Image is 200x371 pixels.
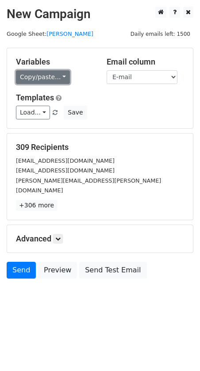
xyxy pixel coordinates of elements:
small: [EMAIL_ADDRESS][DOMAIN_NAME] [16,157,115,164]
small: [PERSON_NAME][EMAIL_ADDRESS][PERSON_NAME][DOMAIN_NAME] [16,177,161,194]
a: +306 more [16,200,57,211]
h5: 309 Recipients [16,142,184,152]
h5: Variables [16,57,93,67]
a: Send [7,262,36,279]
a: Daily emails left: 1500 [127,31,193,37]
a: Preview [38,262,77,279]
a: Send Test Email [79,262,146,279]
h5: Advanced [16,234,184,244]
button: Save [64,106,87,119]
a: Templates [16,93,54,102]
a: Load... [16,106,50,119]
h5: Email column [107,57,184,67]
small: [EMAIL_ADDRESS][DOMAIN_NAME] [16,167,115,174]
a: Copy/paste... [16,70,70,84]
h2: New Campaign [7,7,193,22]
iframe: Chat Widget [156,329,200,371]
small: Google Sheet: [7,31,93,37]
span: Daily emails left: 1500 [127,29,193,39]
a: [PERSON_NAME] [46,31,93,37]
